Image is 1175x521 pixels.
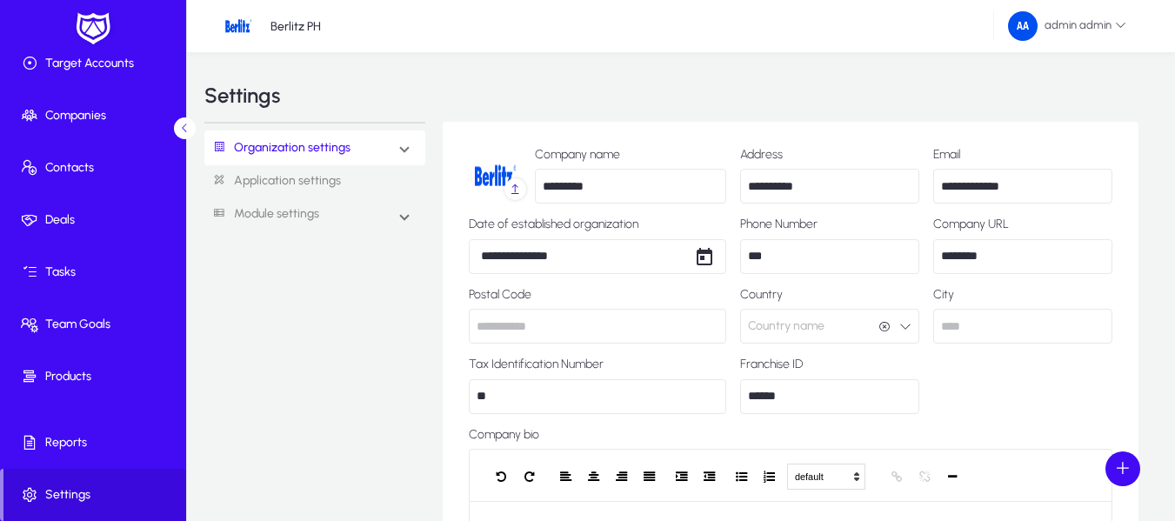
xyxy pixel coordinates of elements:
button: Outdent [695,465,723,490]
img: 238.png [1008,11,1038,41]
p: Berlitz PH [270,19,321,34]
span: Target Accounts [3,55,190,72]
a: Target Accounts [3,37,190,90]
a: Reports [3,417,190,469]
button: admin admin [994,10,1140,42]
button: Indent [667,465,695,490]
button: Justify Full [635,465,663,490]
a: Deals [3,194,190,246]
button: Open calendar [687,239,722,274]
button: default [787,464,865,490]
label: Company URL [933,217,1112,231]
button: Justify Center [579,465,607,490]
label: Company bio [469,428,1112,442]
button: Undo [487,465,515,490]
a: Organization settings [204,132,350,164]
a: Tasks [3,246,190,298]
label: Email [933,148,1112,162]
a: Contacts [3,142,190,194]
span: Tasks [3,264,190,281]
label: Franchise ID [740,357,919,371]
label: Date of established organization [469,217,726,231]
span: Contacts [3,159,190,177]
label: Address [740,148,919,162]
img: https://storage.googleapis.com/badgewell-crm-prod-bucket/organizations/organization-images/28.png... [469,150,521,202]
button: Ordered List [755,465,783,490]
label: City [933,288,1112,302]
a: Team Goals [3,298,190,351]
button: Redo [515,465,543,490]
label: Country [740,288,919,302]
a: Application settings [204,165,425,197]
label: Postal Code [469,288,726,302]
button: Justify Right [607,465,635,490]
img: white-logo.png [71,10,115,47]
button: Horizontal Line [938,465,966,490]
span: Companies [3,107,190,124]
mat-expansion-panel-header: Organization settings [204,130,425,165]
label: Phone Number [740,217,919,231]
button: Unordered List [727,465,755,490]
span: Reports [3,434,190,451]
button: Justify Left [551,465,579,490]
span: Products [3,368,190,385]
span: Country name [748,309,825,344]
a: Products [3,351,190,403]
label: Company name [535,148,726,162]
span: admin admin [1008,11,1126,41]
a: Module settings [204,198,319,230]
span: Team Goals [3,316,190,333]
mat-expansion-panel-header: Module settings [204,197,425,232]
a: Companies [3,90,190,142]
h3: Settings [204,85,280,106]
img: 28.png [222,10,255,43]
span: Deals [3,211,190,229]
span: Settings [3,486,186,504]
label: Tax Identification Number [469,357,726,371]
